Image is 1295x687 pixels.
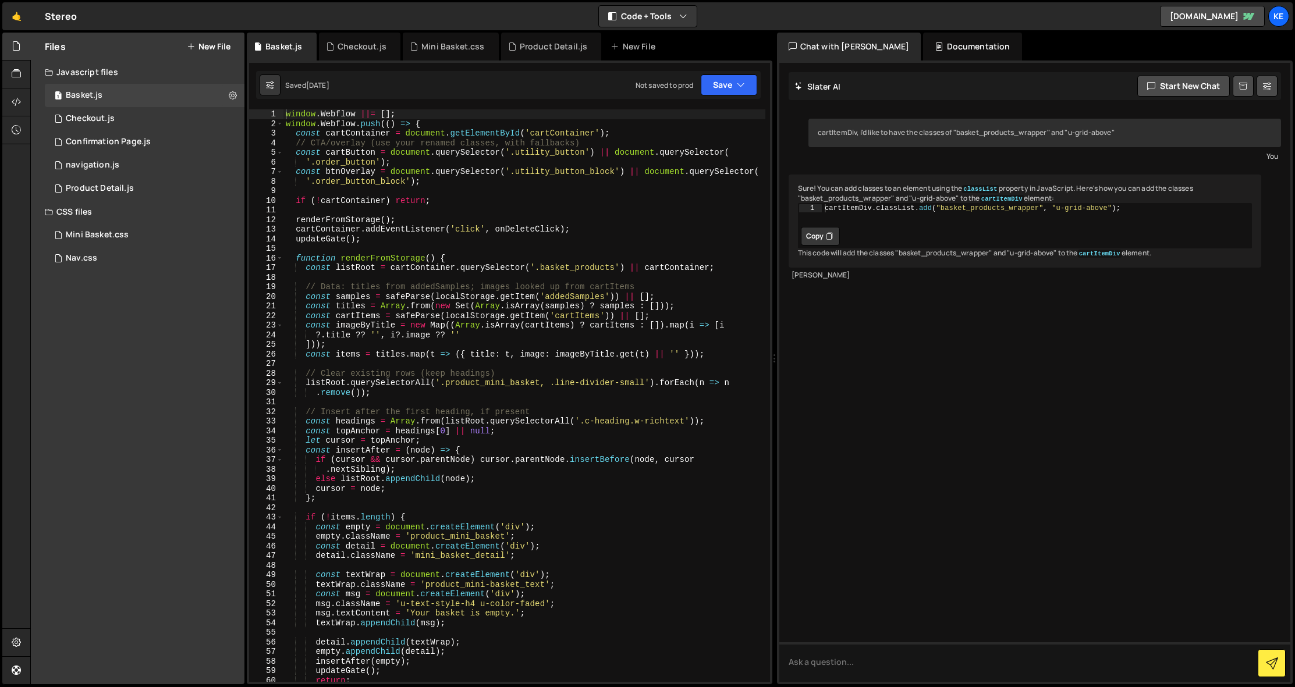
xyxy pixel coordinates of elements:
div: Basket.js [265,41,302,52]
div: 40 [249,484,283,494]
div: 5 [249,148,283,158]
div: Product Detail.js [66,183,134,194]
div: New File [611,41,659,52]
div: 43 [249,512,283,522]
div: 54 [249,618,283,628]
div: 8 [249,177,283,187]
div: 36 [249,446,283,455]
div: navigation.js [66,160,119,170]
div: 8215/46114.css [45,247,244,270]
div: 32 [249,407,283,417]
div: 6 [249,158,283,168]
div: 59 [249,666,283,676]
div: 39 [249,474,283,484]
div: 7 [249,167,283,177]
div: 60 [249,676,283,686]
div: 55 [249,628,283,638]
div: 15 [249,244,283,254]
div: Sure! You can add classes to an element using the property in JavaScript. Here's how you can add ... [789,175,1262,268]
div: 27 [249,359,283,369]
div: 38 [249,465,283,475]
div: 49 [249,570,283,580]
div: You [811,150,1279,162]
h2: Files [45,40,66,53]
div: Javascript files [31,60,244,84]
div: 34 [249,426,283,436]
div: Basket.js [66,90,102,101]
div: 14 [249,234,283,244]
h2: Slater AI [794,81,841,92]
div: 13 [249,225,283,234]
div: [PERSON_NAME] [792,270,1259,280]
div: Product Detail.js [520,41,588,52]
div: 51 [249,589,283,599]
div: 48 [249,561,283,571]
div: 57 [249,647,283,657]
div: 30 [249,388,283,398]
div: [DATE] [306,80,329,90]
div: 19 [249,282,283,292]
div: 20 [249,292,283,302]
code: cartItemDiv [1078,250,1122,258]
div: 31 [249,397,283,407]
button: Start new chat [1137,76,1230,97]
div: 4 [249,138,283,148]
span: 1 [55,92,62,101]
div: 18 [249,273,283,283]
a: Ke [1268,6,1289,27]
div: 8215/46113.js [45,154,244,177]
div: 9 [249,186,283,196]
div: Checkout.js [66,113,115,124]
div: Stereo [45,9,77,23]
div: 23 [249,321,283,330]
div: Mini Basket.css [66,230,129,240]
div: 3 [249,129,283,138]
div: 44 [249,522,283,532]
div: 8215/44666.js [45,84,244,107]
a: [DOMAIN_NAME] [1160,6,1265,27]
div: 10 [249,196,283,206]
div: 42 [249,503,283,513]
div: Mini Basket.css [421,41,484,52]
code: classList [962,185,998,193]
div: 24 [249,330,283,340]
div: Not saved to prod [636,80,694,90]
a: 🤙 [2,2,31,30]
div: 56 [249,638,283,647]
div: 52 [249,599,283,609]
div: 22 [249,311,283,321]
div: 45 [249,532,283,542]
div: 46 [249,542,283,551]
button: Code + Tools [599,6,697,27]
div: 50 [249,580,283,590]
div: 8215/44731.js [45,107,244,130]
div: 12 [249,215,283,225]
div: 33 [249,417,283,426]
div: Confirmation Page.js [66,137,151,147]
div: CSS files [31,200,244,223]
div: 26 [249,350,283,359]
div: 8215/45082.js [45,130,244,154]
div: 37 [249,455,283,465]
button: Save [701,74,757,95]
div: 8215/46286.css [45,223,244,247]
div: 21 [249,301,283,311]
div: Documentation [923,33,1021,60]
div: 28 [249,369,283,379]
code: cartItemDiv [980,195,1024,203]
div: 16 [249,254,283,264]
div: 11 [249,205,283,215]
div: 58 [249,657,283,667]
div: 35 [249,436,283,446]
div: 2 [249,119,283,129]
div: Chat with [PERSON_NAME] [777,33,921,60]
div: 47 [249,551,283,561]
div: 8215/44673.js [45,177,244,200]
div: cartItemDiv, i'd like to have the classes of "basket_products_wrapper" and "u-grid-above" [808,119,1282,147]
button: Copy [801,227,840,245]
div: Checkout.js [338,41,386,52]
button: New File [187,42,230,51]
div: 29 [249,378,283,388]
div: 1 [799,204,822,212]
